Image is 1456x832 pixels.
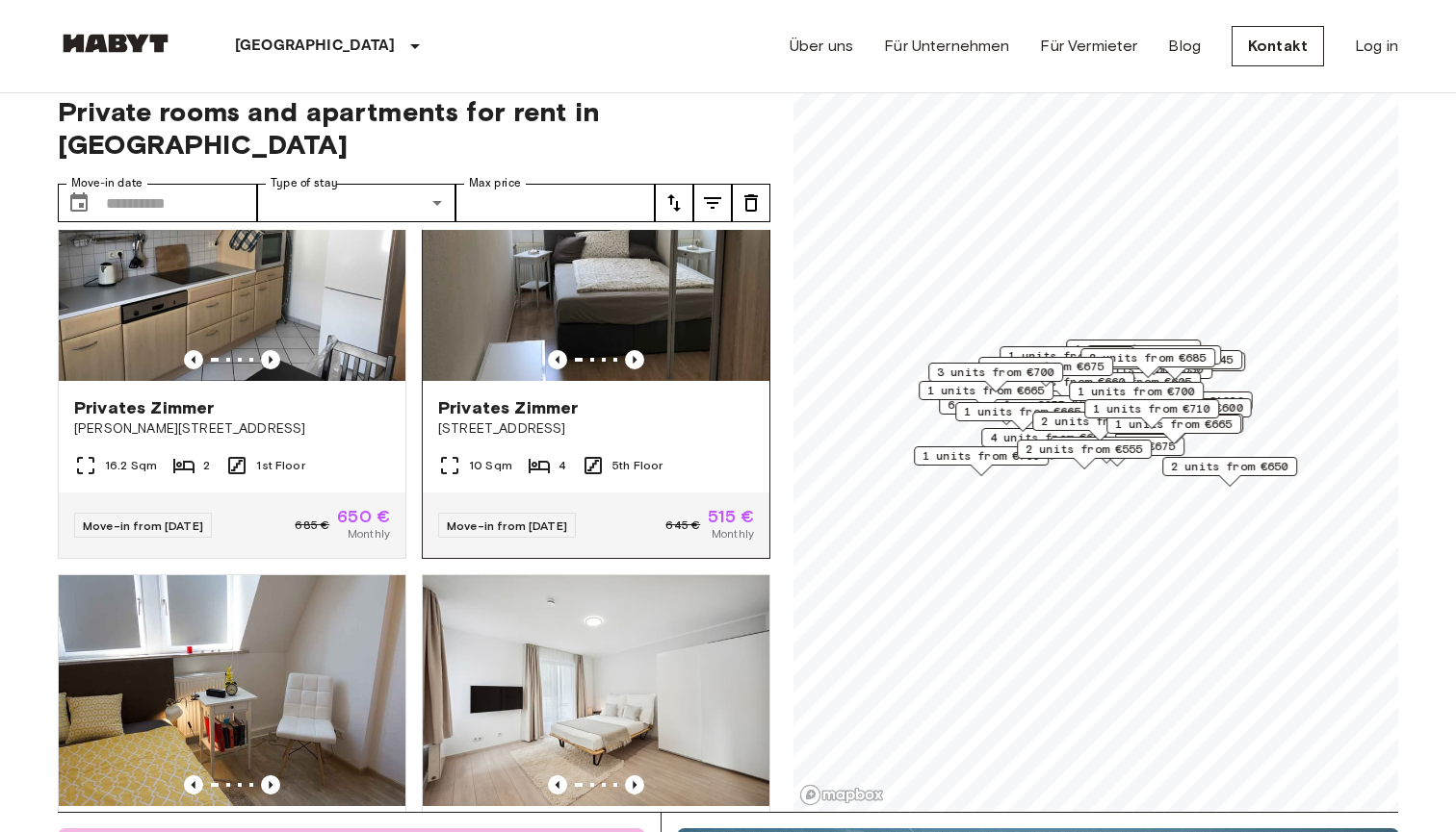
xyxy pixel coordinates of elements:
[548,350,567,369] button: Previous image
[469,457,512,474] span: 10 Sqm
[1084,399,1219,429] div: Map marker
[732,184,770,222] button: tune
[625,775,644,794] button: Previous image
[1058,438,1176,455] span: 2 units from €675
[712,525,754,542] span: Monthly
[438,396,578,419] span: Privates Zimmer
[1119,399,1243,416] span: 12 units from €600
[793,72,1398,812] canvas: Map
[612,457,663,474] span: 5th Floor
[1168,35,1201,58] a: Blog
[987,358,1105,375] span: 1 units from €675
[665,517,700,534] span: 645 €
[799,784,884,806] a: Mapbox logo
[1089,349,1207,366] span: 2 units from €685
[348,525,390,542] span: Monthly
[74,396,214,419] span: Privates Zimmer
[235,35,396,58] p: [GEOGRAPHIC_DATA]
[74,419,390,439] span: [PERSON_NAME][STREET_ADDRESS]
[990,429,1107,446] span: 4 units from €600
[919,381,1053,411] div: Map marker
[256,457,304,474] span: 1st Floor
[923,447,1040,465] span: 1 units from €700
[423,150,769,381] img: Marketing picture of unit DE-04-029-005-03HF
[261,350,280,369] button: Previous image
[1116,351,1234,368] span: 2 units from €545
[184,775,203,794] button: Previous image
[981,428,1116,458] div: Map marker
[58,95,770,161] span: Private rooms and apartments for rent in [GEOGRAPHIC_DATA]
[105,457,157,474] span: 16.2 Sqm
[58,34,173,53] img: Habyt
[58,149,406,559] a: Marketing picture of unit DE-04-031-001-01HFPrevious imagePrevious imagePrivates Zimmer[PERSON_NA...
[295,517,329,534] span: 685 €
[438,419,754,439] span: [STREET_ADDRESS]
[559,457,566,474] span: 4
[1110,398,1252,428] div: Map marker
[548,775,567,794] button: Previous image
[469,175,521,191] label: Max price
[937,364,1054,381] span: 3 units from €700
[1008,347,1126,365] span: 1 units from €685
[1041,413,1158,430] span: 2 units from €690
[625,350,644,369] button: Previous image
[1086,345,1221,375] div: Map marker
[1355,35,1398,58] a: Log in
[1075,340,1192,358] span: 1 units from €650
[693,184,732,222] button: tune
[60,184,98,222] button: Choose date
[790,35,853,58] a: Über uns
[447,518,567,533] span: Move-in from [DATE]
[203,457,210,474] span: 2
[1095,346,1212,364] span: 1 units from €615
[1032,412,1167,441] div: Map marker
[1106,415,1241,444] div: Map marker
[71,175,143,191] label: Move-in date
[978,357,1113,387] div: Map marker
[184,350,203,369] button: Previous image
[914,446,1049,476] div: Map marker
[1040,35,1137,58] a: Für Vermieter
[708,508,754,525] span: 515 €
[271,175,338,191] label: Type of stay
[423,575,769,806] img: Marketing picture of unit DE-04-070-006-01
[1171,458,1288,475] span: 2 units from €650
[655,184,693,222] button: tune
[1017,440,1152,469] div: Map marker
[1026,441,1143,458] span: 2 units from €555
[1000,372,1134,402] div: Map marker
[1115,416,1233,433] span: 1 units from €665
[927,382,1045,399] span: 1 units from €665
[1120,392,1244,410] span: 9 units from €1020
[928,363,1063,392] div: Map marker
[1232,26,1324,66] a: Kontakt
[1111,391,1253,421] div: Map marker
[964,403,1081,420] span: 1 units from €665
[884,35,1009,58] a: Für Unternehmen
[1000,346,1134,376] div: Map marker
[1066,340,1201,369] div: Map marker
[83,518,203,533] span: Move-in from [DATE]
[59,150,405,381] img: Marketing picture of unit DE-04-031-001-01HF
[261,775,280,794] button: Previous image
[1080,348,1215,378] div: Map marker
[1162,457,1297,487] div: Map marker
[422,149,770,559] a: Marketing picture of unit DE-04-029-005-03HFPrevious imagePrevious imagePrivates Zimmer[STREET_AD...
[59,575,405,806] img: Marketing picture of unit DE-04-013-001-01HF
[1093,400,1210,417] span: 1 units from €710
[1078,383,1195,400] span: 1 units from €700
[1069,382,1204,412] div: Map marker
[337,508,390,525] span: 650 €
[955,402,1090,432] div: Map marker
